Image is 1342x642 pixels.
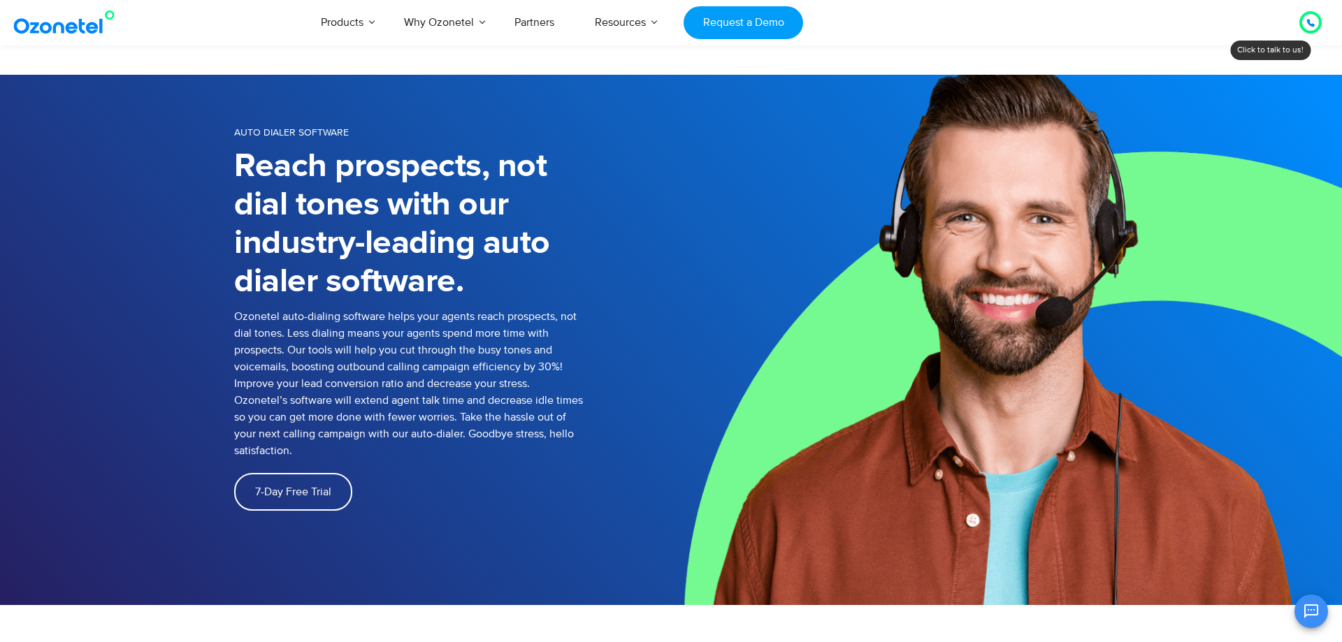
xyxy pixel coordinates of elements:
[255,486,331,497] span: 7-Day Free Trial
[234,473,352,511] a: 7-Day Free Trial
[234,147,584,301] h1: Reach prospects, not dial tones with our industry-leading auto dialer software.
[684,6,803,39] a: Request a Demo
[234,126,349,138] span: Auto Dialer Software
[1294,594,1328,628] button: Open chat
[234,308,584,459] p: Ozonetel auto-dialing software helps your agents reach prospects, not dial tones. Less dialing me...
